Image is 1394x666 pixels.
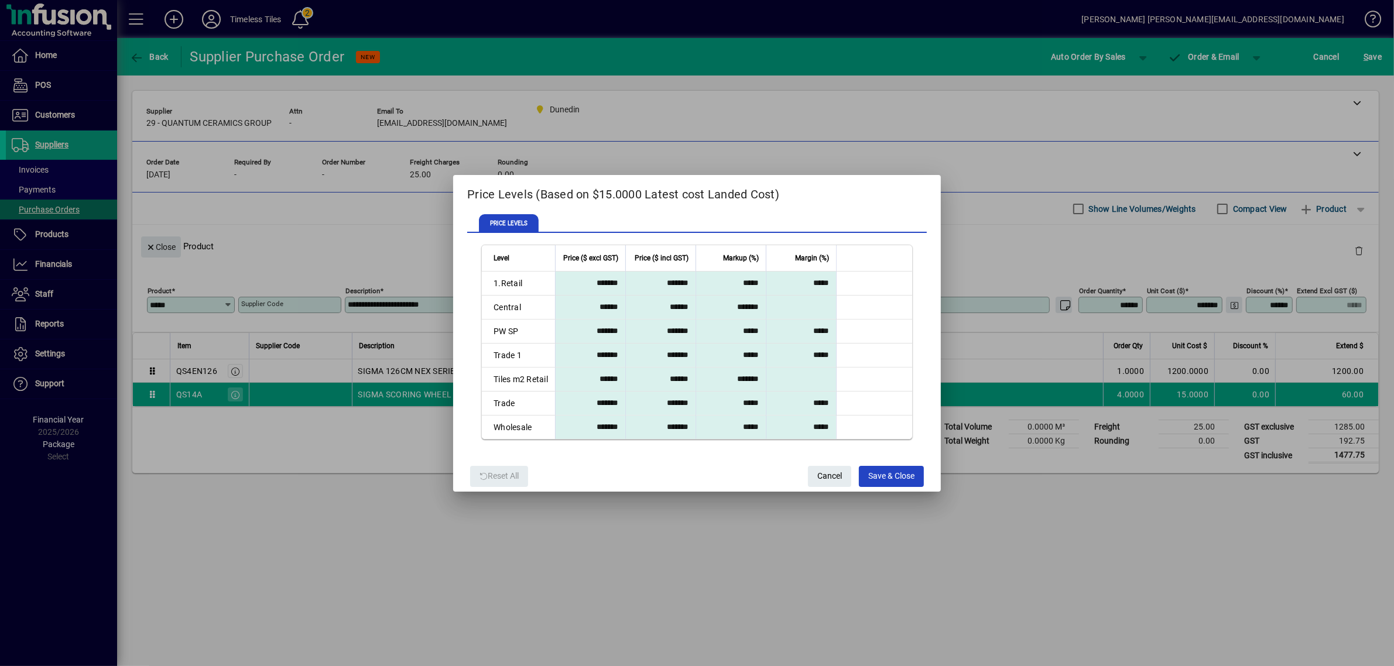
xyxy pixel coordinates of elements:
span: Price ($ excl GST) [563,252,618,265]
td: Trade [482,392,555,416]
td: Central [482,296,555,320]
span: Cancel [817,466,842,486]
td: Tiles m2 Retail [482,368,555,392]
span: PRICE LEVELS [479,214,539,233]
td: PW SP [482,320,555,344]
td: Trade 1 [482,344,555,368]
span: Price ($ incl GST) [635,252,689,265]
button: Save & Close [859,466,924,487]
span: Level [494,252,509,265]
td: Wholesale [482,416,555,439]
span: Margin (%) [795,252,829,265]
span: Markup (%) [723,252,759,265]
td: 1.Retail [482,272,555,296]
span: Save & Close [868,466,915,486]
h2: Price Levels (Based on $15.0000 Latest cost Landed Cost) [453,175,941,209]
button: Cancel [808,466,851,487]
